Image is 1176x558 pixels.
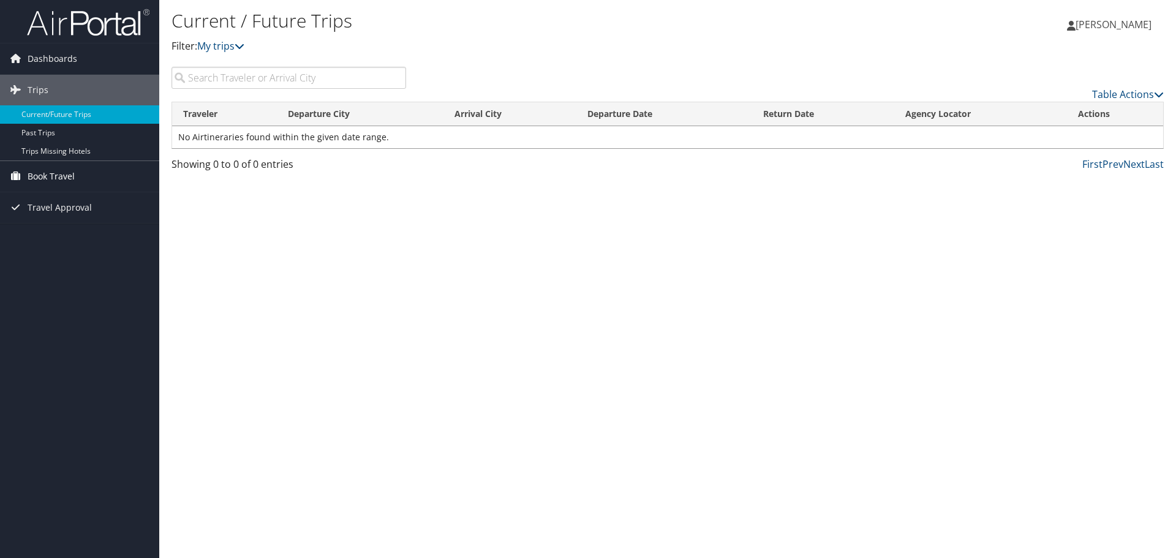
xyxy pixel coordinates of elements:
div: Showing 0 to 0 of 0 entries [171,157,406,178]
th: Departure City: activate to sort column ascending [277,102,443,126]
a: My trips [197,39,244,53]
h1: Current / Future Trips [171,8,833,34]
img: airportal-logo.png [27,8,149,37]
th: Return Date: activate to sort column ascending [752,102,894,126]
span: Trips [28,75,48,105]
a: Prev [1102,157,1123,171]
a: Next [1123,157,1145,171]
span: Book Travel [28,161,75,192]
th: Agency Locator: activate to sort column ascending [894,102,1067,126]
a: Table Actions [1092,88,1164,101]
td: No Airtineraries found within the given date range. [172,126,1163,148]
a: [PERSON_NAME] [1067,6,1164,43]
span: Travel Approval [28,192,92,223]
a: First [1082,157,1102,171]
th: Arrival City: activate to sort column ascending [443,102,576,126]
a: Last [1145,157,1164,171]
span: Dashboards [28,43,77,74]
th: Departure Date: activate to sort column descending [576,102,752,126]
input: Search Traveler or Arrival City [171,67,406,89]
span: [PERSON_NAME] [1076,18,1151,31]
th: Traveler: activate to sort column ascending [172,102,277,126]
p: Filter: [171,39,833,55]
th: Actions [1067,102,1163,126]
